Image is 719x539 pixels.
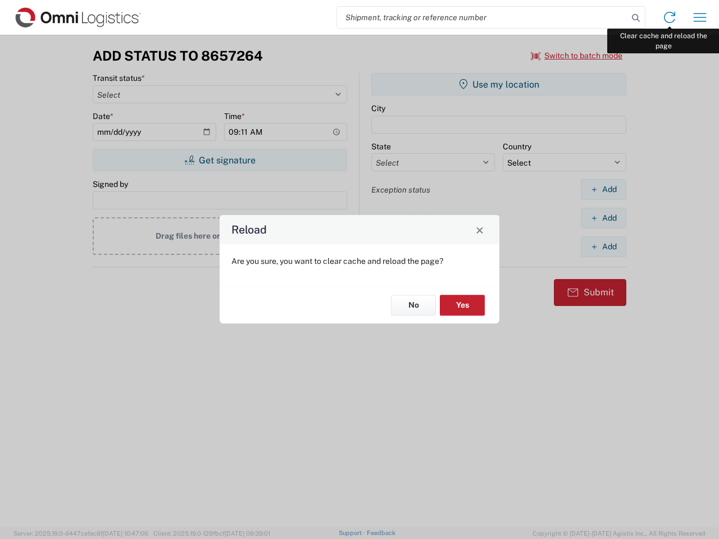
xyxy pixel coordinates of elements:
p: Are you sure, you want to clear cache and reload the page? [231,256,488,266]
input: Shipment, tracking or reference number [337,7,628,28]
h4: Reload [231,222,267,238]
button: No [391,295,436,316]
button: Close [472,222,488,237]
button: Yes [440,295,485,316]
